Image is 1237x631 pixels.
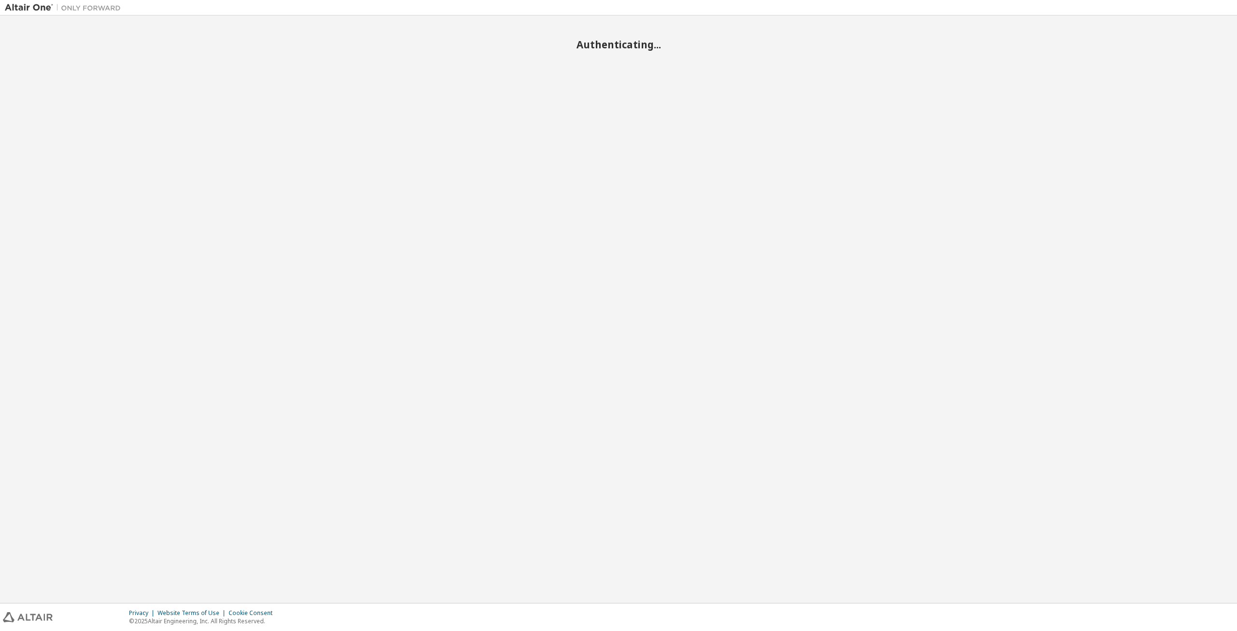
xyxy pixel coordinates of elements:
img: Altair One [5,3,126,13]
h2: Authenticating... [5,38,1232,51]
div: Website Terms of Use [158,609,229,617]
div: Cookie Consent [229,609,278,617]
p: © 2025 Altair Engineering, Inc. All Rights Reserved. [129,617,278,625]
img: altair_logo.svg [3,612,53,622]
div: Privacy [129,609,158,617]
